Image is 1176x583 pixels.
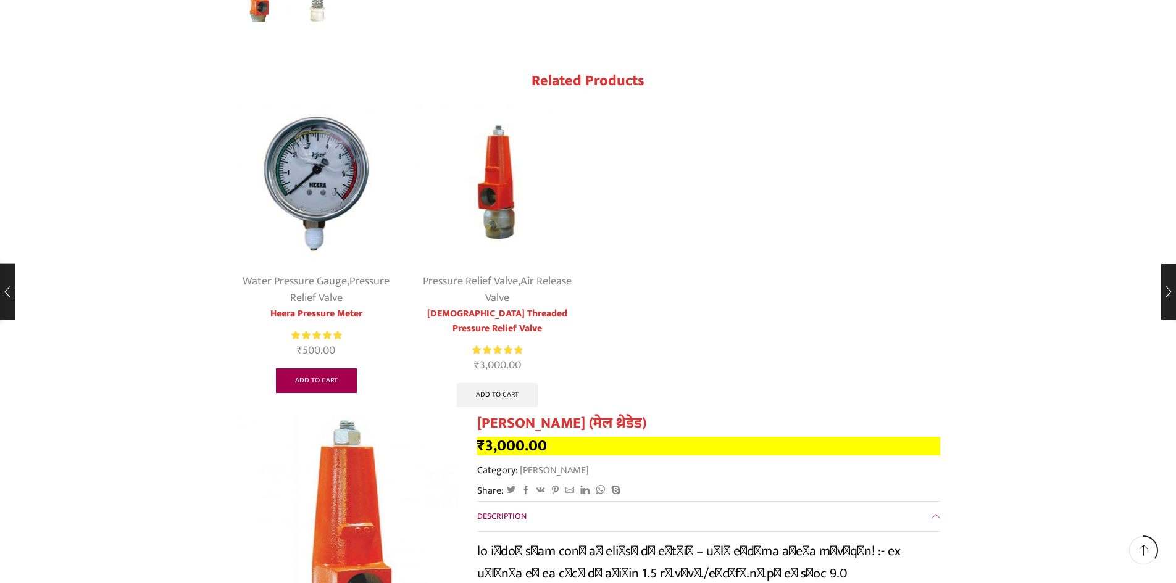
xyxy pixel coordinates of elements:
[236,273,397,307] div: ,
[474,356,480,374] span: ₹
[477,502,940,531] a: Description
[417,307,578,336] a: [DEMOGRAPHIC_DATA] Threaded Pressure Relief Valve
[477,433,547,458] bdi: 3,000.00
[477,509,527,523] span: Description
[477,433,485,458] span: ₹
[291,329,341,342] span: Rated out of 5
[477,415,940,432] h1: [PERSON_NAME] (मेल थ्रेडेड)
[290,272,390,307] a: Pressure Relief Valve
[477,463,589,478] span: Category:
[472,344,522,357] div: Rated 5.00 out of 5
[472,344,522,357] span: Rated out of 5
[518,462,589,478] a: [PERSON_NAME]
[417,104,578,264] img: Female threaded pressure relief valve
[243,272,347,291] a: Water Pressure Gauge
[229,97,404,400] div: 1 / 2
[291,329,341,342] div: Rated 5.00 out of 5
[297,341,335,360] bdi: 500.00
[477,484,504,498] span: Share:
[297,341,302,360] span: ₹
[417,273,578,307] div: ,
[485,272,572,307] a: Air Release Valve
[410,97,585,415] div: 2 / 2
[423,272,518,291] a: Pressure Relief Valve
[474,356,521,374] bdi: 3,000.00
[276,368,357,393] a: Add to cart: “Heera Pressure Meter”
[236,104,397,264] img: Heera Pressure Meter
[457,383,538,408] a: Add to cart: “Female Threaded Pressure Relief Valve”
[532,68,644,93] span: Related products
[236,307,397,321] a: Heera Pressure Meter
